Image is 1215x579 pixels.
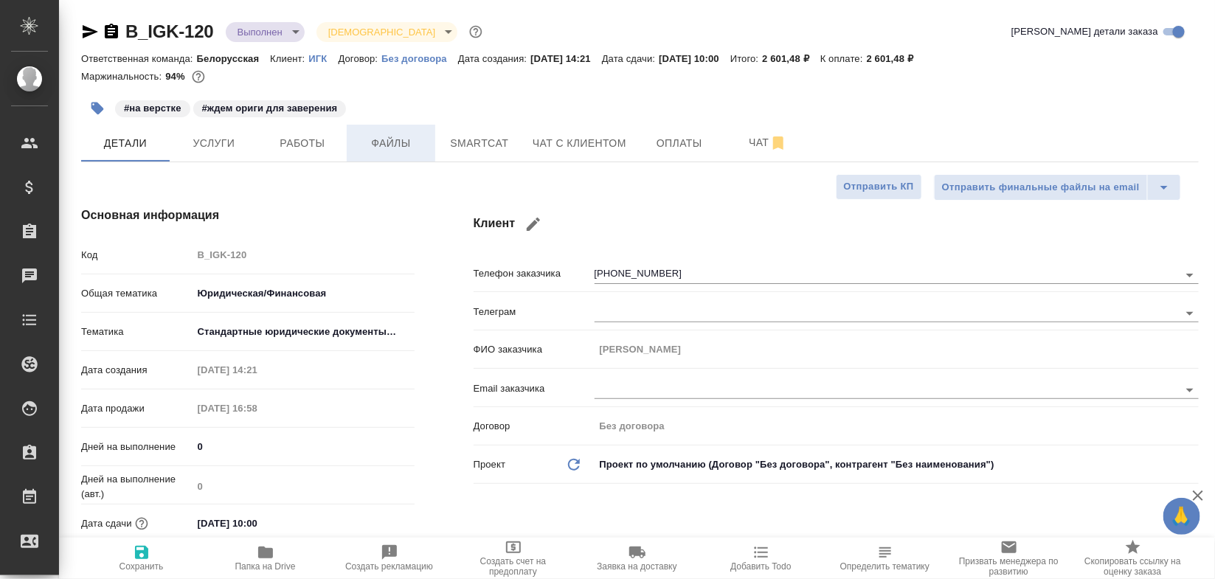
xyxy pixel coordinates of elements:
p: Дата продажи [81,401,193,416]
button: Добавить Todo [699,538,823,579]
button: Скопировать ссылку для ЯМессенджера [81,23,99,41]
p: #ждем ориги для заверения [202,101,338,116]
p: Ответственная команда: [81,53,197,64]
p: [DATE] 10:00 [659,53,730,64]
p: 2 601,48 ₽ [762,53,820,64]
button: 🙏 [1163,498,1200,535]
button: 134.40 RUB; [189,67,208,86]
p: [DATE] 14:21 [530,53,602,64]
span: Отправить финальные файлы на email [942,179,1140,196]
div: Стандартные юридические документы, договоры, уставы [193,319,415,344]
p: Код [81,248,193,263]
span: 🙏 [1169,501,1194,532]
p: Дата сдачи [81,516,132,531]
button: Open [1180,265,1200,285]
span: Определить тематику [840,561,930,572]
button: Выполнен [233,26,287,38]
span: Услуги [179,134,249,153]
span: Файлы [356,134,426,153]
span: Детали [90,134,161,153]
button: Создать счет на предоплату [451,538,575,579]
span: Добавить Todo [730,561,791,572]
span: Создать рекламацию [345,561,433,572]
p: Дней на выполнение [81,440,193,454]
span: [PERSON_NAME] детали заказа [1011,24,1158,39]
button: Создать рекламацию [328,538,451,579]
div: Юридическая/Финансовая [193,281,415,306]
span: Оплаты [644,134,715,153]
span: Папка на Drive [235,561,296,572]
p: К оплате: [820,53,867,64]
p: Клиент: [270,53,308,64]
input: Пустое поле [193,244,415,266]
p: ФИО заказчика [474,342,595,357]
p: Маржинальность: [81,71,165,82]
button: Open [1180,303,1200,324]
a: ИГК [308,52,338,64]
button: Призвать менеджера по развитию [947,538,1071,579]
button: [DEMOGRAPHIC_DATA] [324,26,440,38]
button: Отправить финальные файлы на email [934,174,1148,201]
p: Договор: [339,53,382,64]
input: Пустое поле [595,415,1199,437]
input: Пустое поле [193,359,322,381]
h4: Основная информация [81,207,415,224]
span: ждем ориги для заверения [192,101,348,114]
span: Чат с клиентом [533,134,626,153]
div: split button [934,174,1181,201]
span: Сохранить [120,561,164,572]
input: Пустое поле [193,476,415,497]
p: Общая тематика [81,286,193,301]
p: Договор [474,419,595,434]
div: Выполнен [226,22,305,42]
span: Создать счет на предоплату [460,556,567,577]
input: Пустое поле [193,398,322,419]
p: 94% [165,71,188,82]
span: Заявка на доставку [597,561,676,572]
p: Без договора [381,53,458,64]
span: Призвать менеджера по развитию [956,556,1062,577]
button: Скопировать ссылку [103,23,120,41]
a: Без договора [381,52,458,64]
p: Телеграм [474,305,595,319]
input: ✎ Введи что-нибудь [193,436,415,457]
button: Если добавить услуги и заполнить их объемом, то дата рассчитается автоматически [132,514,151,533]
button: Сохранить [80,538,204,579]
p: Проект [474,457,506,472]
a: B_IGK-120 [125,21,214,41]
button: Заявка на доставку [575,538,699,579]
p: ИГК [308,53,338,64]
input: Пустое поле [595,339,1199,360]
span: Чат [733,134,803,152]
p: Дата создания [81,363,193,378]
div: Выполнен [316,22,457,42]
span: Работы [267,134,338,153]
p: Тематика [81,325,193,339]
span: на верстке [114,101,192,114]
p: Email заказчика [474,381,595,396]
button: Определить тематику [823,538,947,579]
button: Open [1180,380,1200,401]
h4: Клиент [474,207,1199,242]
span: Smartcat [444,134,515,153]
p: Итого: [730,53,762,64]
button: Отправить КП [836,174,922,200]
button: Добавить тэг [81,92,114,125]
span: Скопировать ссылку на оценку заказа [1080,556,1186,577]
p: 2 601,48 ₽ [867,53,925,64]
span: Отправить КП [844,178,914,195]
p: Дней на выполнение (авт.) [81,472,193,502]
p: #на верстке [124,101,181,116]
p: Белорусская [197,53,271,64]
input: ✎ Введи что-нибудь [193,513,322,534]
button: Скопировать ссылку на оценку заказа [1071,538,1195,579]
button: Доп статусы указывают на важность/срочность заказа [466,22,485,41]
button: Папка на Drive [204,538,328,579]
p: Дата создания: [458,53,530,64]
div: Проект по умолчанию (Договор "Без договора", контрагент "Без наименования") [595,452,1199,477]
p: Телефон заказчика [474,266,595,281]
p: Дата сдачи: [602,53,659,64]
svg: Отписаться [769,134,787,152]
